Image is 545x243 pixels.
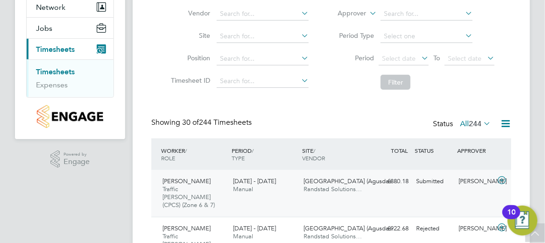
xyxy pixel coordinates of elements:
[370,174,413,189] div: £880.18
[36,67,75,76] a: Timesheets
[382,54,416,63] span: Select date
[182,118,199,127] span: 30 of
[27,39,113,59] button: Timesheets
[50,150,90,168] a: Powered byEngage
[381,75,411,90] button: Filter
[229,142,300,166] div: PERIOD
[217,52,309,65] input: Search for...
[324,9,366,18] label: Approver
[300,142,370,166] div: SITE
[448,54,481,63] span: Select date
[233,224,276,232] span: [DATE] - [DATE]
[168,76,210,85] label: Timesheet ID
[304,224,398,232] span: [GEOGRAPHIC_DATA] (Agusdas…
[185,147,187,154] span: /
[217,7,309,21] input: Search for...
[304,177,398,185] span: [GEOGRAPHIC_DATA] (Agusdas…
[26,105,114,128] a: Go to home page
[313,147,315,154] span: /
[233,232,253,240] span: Manual
[302,154,325,162] span: VENDOR
[36,45,75,54] span: Timesheets
[64,150,90,158] span: Powered by
[168,54,210,62] label: Position
[64,158,90,166] span: Engage
[27,18,113,38] button: Jobs
[332,31,374,40] label: Period Type
[304,185,362,193] span: Randstad Solutions…
[433,118,493,131] div: Status
[36,24,52,33] span: Jobs
[304,232,362,240] span: Randstad Solutions…
[163,185,215,209] span: Traffic [PERSON_NAME] (CPCS) (Zone 6 & 7)
[233,185,253,193] span: Manual
[460,119,491,129] label: All
[413,221,455,236] div: Rejected
[163,224,211,232] span: [PERSON_NAME]
[381,30,473,43] input: Select one
[217,75,309,88] input: Search for...
[431,52,443,64] span: To
[151,118,254,128] div: Showing
[36,3,65,12] span: Network
[159,142,229,166] div: WORKER
[370,221,413,236] div: £922.68
[413,142,455,159] div: STATUS
[232,154,245,162] span: TYPE
[233,177,276,185] span: [DATE] - [DATE]
[455,142,497,159] div: APPROVER
[332,54,374,62] label: Period
[455,221,497,236] div: [PERSON_NAME]
[217,30,309,43] input: Search for...
[507,212,516,224] div: 10
[182,118,252,127] span: 244 Timesheets
[37,105,103,128] img: countryside-properties-logo-retina.png
[168,31,210,40] label: Site
[168,9,210,17] label: Vendor
[413,174,455,189] div: Submitted
[163,177,211,185] span: [PERSON_NAME]
[381,7,473,21] input: Search for...
[469,119,481,129] span: 244
[455,174,497,189] div: [PERSON_NAME]
[161,154,175,162] span: ROLE
[27,59,113,97] div: Timesheets
[508,206,538,236] button: Open Resource Center, 10 new notifications
[252,147,254,154] span: /
[36,80,68,89] a: Expenses
[391,147,408,154] span: TOTAL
